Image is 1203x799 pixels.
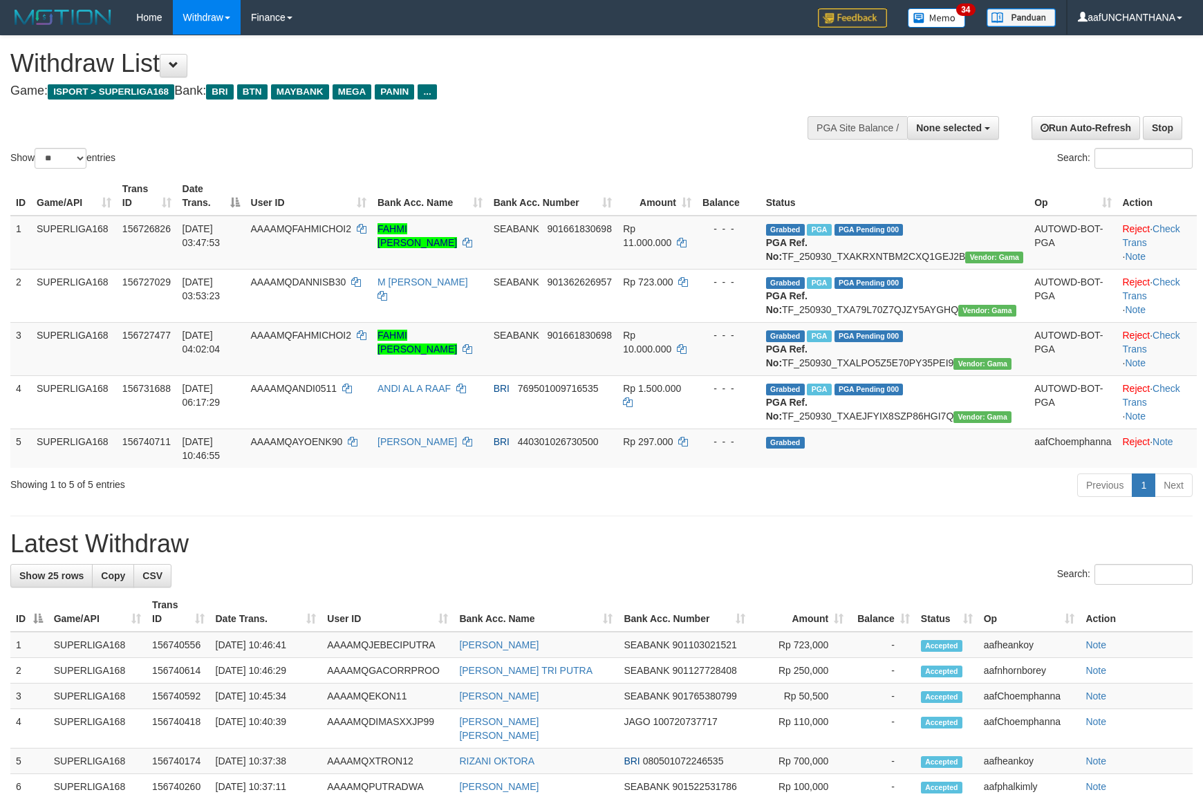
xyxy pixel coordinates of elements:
td: - [849,749,915,774]
td: 156740556 [147,632,209,658]
td: Rp 723,000 [751,632,849,658]
a: FAHMI [PERSON_NAME] [377,330,457,355]
a: [PERSON_NAME] [459,781,539,792]
span: SEABANK [494,330,539,341]
th: Game/API: activate to sort column ascending [48,592,147,632]
th: Action [1080,592,1193,632]
td: 1 [10,216,31,270]
a: Note [1085,716,1106,727]
td: SUPERLIGA168 [31,429,117,468]
span: Copy 901362626957 to clipboard [547,276,611,288]
span: 34 [956,3,975,16]
td: 156740592 [147,684,209,709]
a: Note [1125,251,1146,262]
span: None selected [916,122,982,133]
span: Grabbed [766,437,805,449]
td: AAAAMQJEBECIPUTRA [321,632,454,658]
td: · [1117,429,1197,468]
span: BRI [206,84,233,100]
td: TF_250930_TXAKRXNTBM2CXQ1GEJ2B [761,216,1029,270]
a: Reject [1123,383,1150,394]
span: SEABANK [624,781,669,792]
td: aafChoemphanna [978,684,1081,709]
td: AUTOWD-BOT-PGA [1029,216,1117,270]
span: [DATE] 03:47:53 [183,223,221,248]
input: Search: [1094,148,1193,169]
td: · · [1117,216,1197,270]
a: Note [1153,436,1173,447]
td: - [849,632,915,658]
a: Note [1085,755,1106,767]
td: SUPERLIGA168 [48,709,147,749]
a: Note [1085,690,1106,702]
td: TF_250930_TXAEJFYIX8SZP86HGI7Q [761,375,1029,429]
td: Rp 50,500 [751,684,849,709]
span: Vendor URL: https://trx31.1velocity.biz [953,411,1011,423]
th: Bank Acc. Name: activate to sort column ascending [454,592,618,632]
th: Balance: activate to sort column ascending [849,592,915,632]
div: - - - [702,328,755,342]
td: AUTOWD-BOT-PGA [1029,375,1117,429]
span: Copy 901661830698 to clipboard [547,223,611,234]
td: SUPERLIGA168 [48,684,147,709]
td: aafnhornborey [978,658,1081,684]
img: MOTION_logo.png [10,7,115,28]
span: Accepted [921,717,962,728]
h1: Latest Withdraw [10,530,1193,558]
span: Accepted [921,666,962,677]
span: Accepted [921,640,962,652]
td: 1 [10,632,48,658]
td: 156740614 [147,658,209,684]
td: aafChoemphanna [1029,429,1117,468]
span: 156731688 [122,383,171,394]
span: Rp 11.000.000 [623,223,671,248]
b: PGA Ref. No: [766,344,808,368]
a: Next [1155,473,1193,497]
a: Check Trans [1123,223,1180,248]
td: SUPERLIGA168 [48,749,147,774]
span: Rp 297.000 [623,436,673,447]
label: Search: [1057,148,1193,169]
a: Note [1125,357,1146,368]
span: SEABANK [624,690,669,702]
span: PGA Pending [834,384,904,395]
span: [DATE] 03:53:23 [183,276,221,301]
th: Balance [697,176,761,216]
th: Trans ID: activate to sort column ascending [147,592,209,632]
span: Grabbed [766,330,805,342]
a: Note [1085,781,1106,792]
span: AAAAMQANDI0511 [251,383,337,394]
td: Rp 110,000 [751,709,849,749]
span: Accepted [921,756,962,768]
td: AUTOWD-BOT-PGA [1029,322,1117,375]
a: Note [1125,304,1146,315]
td: SUPERLIGA168 [31,322,117,375]
td: [DATE] 10:45:34 [210,684,322,709]
span: AAAAMQAYOENK90 [251,436,343,447]
span: Copy 901661830698 to clipboard [547,330,611,341]
span: [DATE] 10:46:55 [183,436,221,461]
a: [PERSON_NAME] [377,436,457,447]
div: PGA Site Balance / [808,116,907,140]
th: Amount: activate to sort column ascending [617,176,697,216]
a: FAHMI [PERSON_NAME] [377,223,457,248]
td: 5 [10,749,48,774]
th: Bank Acc. Name: activate to sort column ascending [372,176,488,216]
span: Copy [101,570,125,581]
th: Game/API: activate to sort column ascending [31,176,117,216]
td: TF_250930_TXA79L70Z7QJZY5AYGHQ [761,269,1029,322]
span: ... [418,84,436,100]
span: Grabbed [766,384,805,395]
span: Rp 10.000.000 [623,330,671,355]
span: Rp 1.500.000 [623,383,681,394]
td: - [849,684,915,709]
td: 4 [10,709,48,749]
td: AAAAMQEKON11 [321,684,454,709]
span: ISPORT > SUPERLIGA168 [48,84,174,100]
span: AAAAMQFAHMICHOI2 [251,223,351,234]
a: Reject [1123,223,1150,234]
td: 5 [10,429,31,468]
span: Show 25 rows [19,570,84,581]
span: Copy 901522531786 to clipboard [672,781,736,792]
span: PGA Pending [834,330,904,342]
